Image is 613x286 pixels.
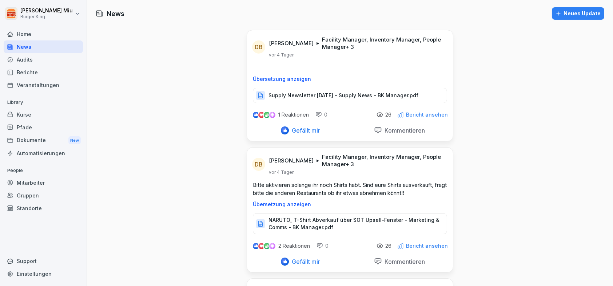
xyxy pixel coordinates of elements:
a: Gruppen [4,189,83,202]
div: Dokumente [4,134,83,147]
p: Library [4,97,83,108]
img: love [259,243,264,249]
div: DB [252,40,265,54]
p: 26 [385,243,391,249]
a: Veranstaltungen [4,79,83,91]
p: Facility Manager, Inventory Manager, People Manager + 3 [322,36,444,51]
p: Übersetzung anzeigen [253,76,447,82]
div: 0 [317,242,329,250]
a: Supply Newsletter [DATE] - Supply News - BK Manager.pdf [253,94,447,101]
a: Einstellungen [4,267,83,280]
div: DB [252,158,265,171]
p: 26 [385,112,391,118]
p: Kommentieren [382,258,425,265]
a: Audits [4,53,83,66]
a: Automatisierungen [4,147,83,160]
a: Standorte [4,202,83,215]
button: Neues Update [552,7,604,20]
a: NARUTO_ T-Shirt Abverkauf über SOT Upsell-Fenster - Marketing & Comms - BK Manager.pdf [253,222,447,230]
a: Pfade [4,121,83,134]
img: like [253,112,259,118]
p: 2 Reaktionen [278,243,310,249]
p: [PERSON_NAME] Miu [20,8,73,14]
img: like [253,243,259,249]
p: [PERSON_NAME] [269,40,314,47]
p: [PERSON_NAME] [269,157,314,164]
p: Kommentieren [382,127,425,134]
p: Übersetzung anzeigen [253,201,447,207]
a: News [4,40,83,53]
a: Berichte [4,66,83,79]
a: DokumenteNew [4,134,83,147]
div: 0 [315,111,327,118]
p: Bericht ansehen [406,243,448,249]
a: Mitarbeiter [4,176,83,189]
div: Support [4,255,83,267]
img: celebrate [264,243,270,249]
p: Bitte aktivieren solange ihr noch Shirts habt. Sind eure Shirts ausverkauft, fragt bitte die ande... [253,181,447,197]
p: Supply Newsletter [DATE] - Supply News - BK Manager.pdf [268,92,418,99]
p: NARUTO_ T-Shirt Abverkauf über SOT Upsell-Fenster - Marketing & Comms - BK Manager.pdf [268,216,439,231]
div: New [68,136,81,145]
p: Gefällt mir [289,258,320,265]
div: Neues Update [556,9,601,17]
p: Gefällt mir [289,127,320,134]
p: vor 4 Tagen [269,169,295,175]
img: inspiring [269,111,275,118]
img: celebrate [264,112,270,118]
h1: News [107,9,124,19]
p: Burger King [20,14,73,19]
p: vor 4 Tagen [269,52,295,58]
a: Home [4,28,83,40]
p: Facility Manager, Inventory Manager, People Manager + 3 [322,153,444,168]
p: 1 Reaktionen [278,112,309,118]
p: People [4,165,83,176]
img: love [259,112,264,118]
a: Kurse [4,108,83,121]
p: Bericht ansehen [406,112,448,118]
img: inspiring [269,243,275,249]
